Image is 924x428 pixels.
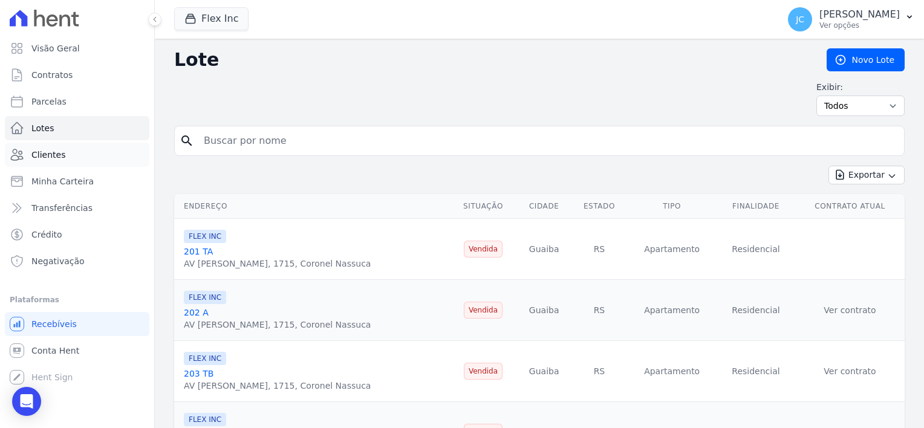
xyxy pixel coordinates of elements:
td: Guaiba [517,219,571,280]
button: JC [PERSON_NAME] Ver opções [778,2,924,36]
span: Visão Geral [31,42,80,54]
span: Vendida [464,302,503,319]
span: Clientes [31,149,65,161]
span: Vendida [464,363,503,380]
span: Vendida [464,241,503,258]
th: Endereço [174,194,449,219]
input: Buscar por nome [197,129,899,153]
a: Novo Lote [827,48,905,71]
td: Apartamento [627,341,716,402]
span: Contratos [31,69,73,81]
td: Guaiba [517,280,571,341]
td: RS [571,280,627,341]
button: Flex Inc [174,7,249,30]
span: Minha Carteira [31,175,94,187]
span: Lotes [31,122,54,134]
a: Lotes [5,116,149,140]
a: Visão Geral [5,36,149,60]
td: Residencial [717,280,795,341]
p: [PERSON_NAME] [819,8,900,21]
a: Crédito [5,222,149,247]
div: AV [PERSON_NAME], 1715, Coronel Nassuca [184,258,371,270]
span: Transferências [31,202,93,214]
td: Apartamento [627,280,716,341]
a: Parcelas [5,89,149,114]
span: Crédito [31,229,62,241]
th: Estado [571,194,627,219]
a: Minha Carteira [5,169,149,193]
td: RS [571,219,627,280]
a: Clientes [5,143,149,167]
span: Conta Hent [31,345,79,357]
span: Recebíveis [31,318,77,330]
th: Contrato Atual [795,194,905,219]
label: Exibir: [816,81,905,93]
td: RS [571,341,627,402]
th: Finalidade [717,194,795,219]
a: 202 A [184,308,209,317]
span: FLEX INC [184,413,226,426]
div: Plataformas [10,293,145,307]
a: Ver contrato [824,366,876,376]
i: search [180,134,194,148]
button: Exportar [828,166,905,184]
a: Ver contrato [824,305,876,315]
td: Residencial [717,219,795,280]
h2: Lote [174,49,807,71]
td: Guaiba [517,341,571,402]
a: Conta Hent [5,339,149,363]
p: Ver opções [819,21,900,30]
th: Situação [449,194,517,219]
span: FLEX INC [184,291,226,304]
a: 203 TB [184,369,213,378]
span: FLEX INC [184,230,226,243]
a: Recebíveis [5,312,149,336]
span: Negativação [31,255,85,267]
td: Apartamento [627,219,716,280]
a: 201 TA [184,247,213,256]
a: Negativação [5,249,149,273]
span: FLEX INC [184,352,226,365]
a: Contratos [5,63,149,87]
a: Transferências [5,196,149,220]
td: Residencial [717,341,795,402]
div: AV [PERSON_NAME], 1715, Coronel Nassuca [184,319,371,331]
th: Tipo [627,194,716,219]
span: Parcelas [31,96,67,108]
div: AV [PERSON_NAME], 1715, Coronel Nassuca [184,380,371,392]
div: Open Intercom Messenger [12,387,41,416]
th: Cidade [517,194,571,219]
span: JC [796,15,804,24]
